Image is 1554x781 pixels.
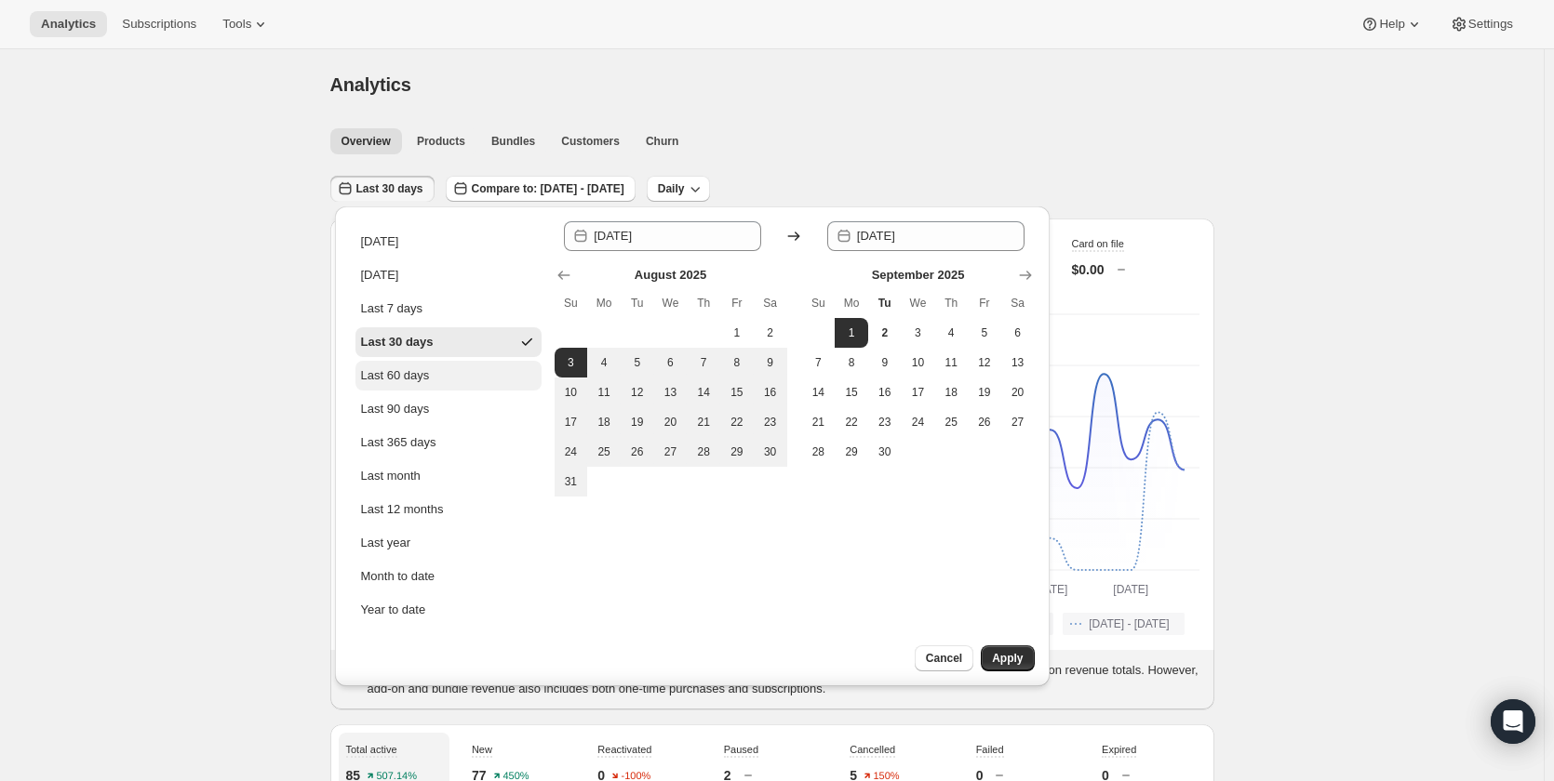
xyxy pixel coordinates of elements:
[842,355,861,370] span: 8
[555,377,588,407] button: Sunday August 10 2025
[902,318,935,348] button: Wednesday September 3 2025
[876,444,894,459] span: 30
[361,266,399,285] div: [DATE]
[595,415,613,430] span: 18
[728,296,746,311] span: Fr
[909,385,928,400] span: 17
[968,407,1001,437] button: Friday September 26 2025
[902,348,935,377] button: Wednesday September 10 2025
[595,385,613,400] span: 11
[662,296,680,311] span: We
[1468,17,1513,32] span: Settings
[621,437,654,467] button: Tuesday August 26 2025
[654,288,688,318] th: Wednesday
[934,288,968,318] th: Thursday
[720,437,754,467] button: Friday August 29 2025
[1001,377,1035,407] button: Saturday September 20 2025
[621,348,654,377] button: Tuesday August 5 2025
[720,377,754,407] button: Friday August 15 2025
[968,318,1001,348] button: Friday September 5 2025
[355,260,542,290] button: [DATE]
[1102,744,1136,755] span: Expired
[724,744,758,755] span: Paused
[909,296,928,311] span: We
[361,567,435,586] div: Month to date
[628,355,647,370] span: 5
[720,318,754,348] button: Friday August 1 2025
[728,325,746,340] span: 1
[728,385,746,400] span: 15
[810,444,828,459] span: 28
[694,444,713,459] span: 28
[981,645,1034,671] button: Apply
[810,355,828,370] span: 7
[868,288,902,318] th: Tuesday
[909,355,928,370] span: 10
[361,467,421,485] div: Last month
[1379,17,1404,32] span: Help
[662,385,680,400] span: 13
[621,407,654,437] button: Tuesday August 19 2025
[842,385,861,400] span: 15
[868,348,902,377] button: Tuesday September 9 2025
[628,296,647,311] span: Tu
[934,318,968,348] button: Thursday September 4 2025
[355,361,542,390] button: Last 60 days
[662,355,680,370] span: 6
[587,348,621,377] button: Monday August 4 2025
[876,325,894,340] span: 2
[1072,238,1124,249] span: Card on file
[876,355,894,370] span: 9
[1009,385,1027,400] span: 20
[562,385,581,400] span: 10
[361,333,434,351] div: Last 30 days
[802,288,836,318] th: Sunday
[720,288,754,318] th: Friday
[694,385,713,400] span: 14
[915,645,973,671] button: Cancel
[562,355,581,370] span: 3
[876,415,894,430] span: 23
[356,181,423,196] span: Last 30 days
[720,348,754,377] button: Friday August 8 2025
[926,651,962,666] span: Cancel
[934,348,968,377] button: Thursday September 11 2025
[842,444,861,459] span: 29
[1001,348,1035,377] button: Saturday September 13 2025
[621,288,654,318] th: Tuesday
[654,437,688,467] button: Wednesday August 27 2025
[628,415,647,430] span: 19
[868,377,902,407] button: Tuesday September 16 2025
[342,134,391,149] span: Overview
[687,288,720,318] th: Thursday
[842,415,861,430] span: 22
[1349,11,1434,37] button: Help
[587,377,621,407] button: Monday August 11 2025
[835,318,868,348] button: End of range Monday September 1 2025
[330,74,411,95] span: Analytics
[968,348,1001,377] button: Friday September 12 2025
[1491,699,1535,744] div: Open Intercom Messenger
[842,325,861,340] span: 1
[595,296,613,311] span: Mo
[555,348,588,377] button: Start of range Sunday August 3 2025
[1001,407,1035,437] button: Saturday September 27 2025
[728,444,746,459] span: 29
[597,744,651,755] span: Reactivated
[728,355,746,370] span: 8
[720,407,754,437] button: Friday August 22 2025
[555,467,588,496] button: Sunday August 31 2025
[728,415,746,430] span: 22
[562,415,581,430] span: 17
[754,288,787,318] th: Saturday
[975,325,994,340] span: 5
[561,134,620,149] span: Customers
[346,744,397,755] span: Total active
[361,433,436,452] div: Last 365 days
[355,294,542,324] button: Last 7 days
[835,288,868,318] th: Monday
[842,296,861,311] span: Mo
[802,407,836,437] button: Sunday September 21 2025
[868,437,902,467] button: Tuesday September 30 2025
[1009,325,1027,340] span: 6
